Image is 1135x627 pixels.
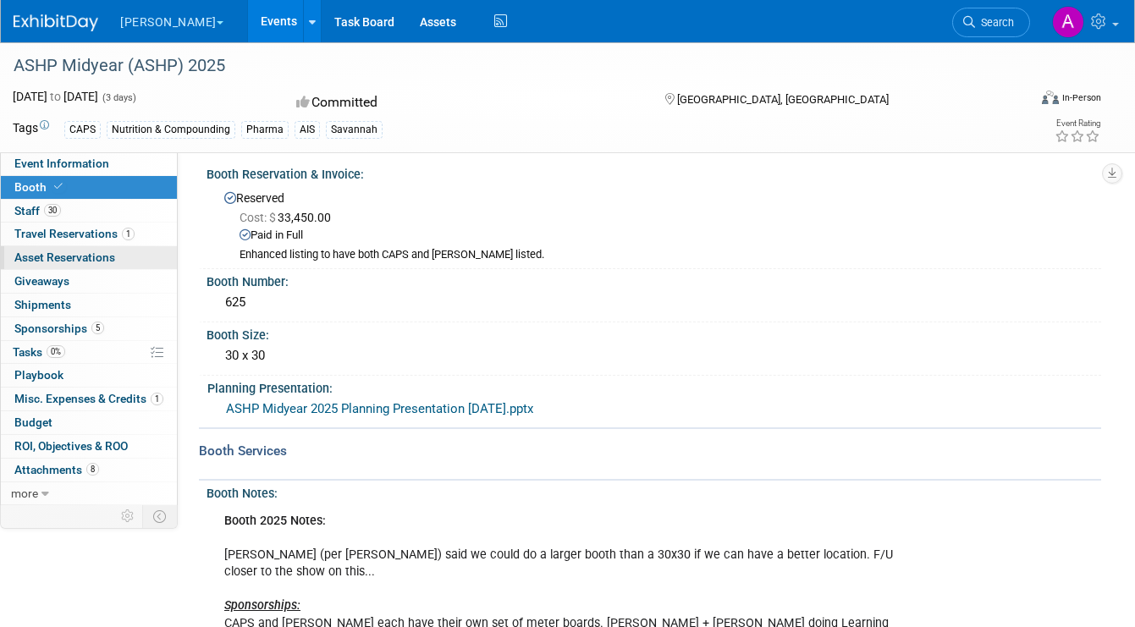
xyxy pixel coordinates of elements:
span: Search [975,16,1014,29]
span: Misc. Expenses & Credits [14,392,163,405]
div: Booth Notes: [207,481,1101,502]
a: Attachments8 [1,459,177,481]
span: 30 [44,204,61,217]
span: Shipments [14,298,71,311]
div: Event Rating [1055,119,1100,128]
span: more [11,487,38,500]
a: Shipments [1,294,177,316]
span: Event Information [14,157,109,170]
span: 0% [47,345,65,358]
a: Misc. Expenses & Credits1 [1,388,177,410]
span: (3 days) [101,92,136,103]
div: Reserved [219,185,1088,262]
i: Booth reservation complete [54,182,63,191]
span: 33,450.00 [240,211,338,224]
span: 8 [86,463,99,476]
span: 1 [122,228,135,240]
span: ROI, Objectives & ROO [14,439,128,453]
span: Tasks [13,345,65,359]
a: ASHP Midyear 2025 Planning Presentation [DATE].pptx [226,401,533,416]
a: Sponsorships5 [1,317,177,340]
span: Playbook [14,368,63,382]
div: Paid in Full [240,228,1088,244]
a: Playbook [1,364,177,387]
span: [GEOGRAPHIC_DATA], [GEOGRAPHIC_DATA] [677,93,889,106]
span: Attachments [14,463,99,476]
div: AIS [295,121,320,139]
span: Sponsorships [14,322,104,335]
div: Enhanced listing to have both CAPS and [PERSON_NAME] listed. [240,248,1088,262]
td: Toggle Event Tabs [143,505,178,527]
div: 30 x 30 [219,343,1088,369]
div: Booth Reservation & Invoice: [207,162,1101,183]
a: Travel Reservations1 [1,223,177,245]
span: Staff [14,204,61,217]
div: Savannah [326,121,383,139]
div: Booth Services [199,442,1101,460]
span: 1 [151,393,163,405]
span: to [47,90,63,103]
div: Nutrition & Compounding [107,121,235,139]
div: CAPS [64,121,101,139]
img: Aaron Evans [1052,6,1084,38]
a: more [1,482,177,505]
img: ExhibitDay [14,14,98,31]
a: ROI, Objectives & ROO [1,435,177,458]
span: Cost: $ [240,211,278,224]
a: Event Information [1,152,177,175]
span: Asset Reservations [14,250,115,264]
a: Giveaways [1,270,177,293]
img: Format-Inperson.png [1042,91,1059,104]
div: 625 [219,289,1088,316]
span: Giveaways [14,274,69,288]
td: Tags [13,119,49,139]
a: Budget [1,411,177,434]
div: In-Person [1061,91,1101,104]
div: Event Format [941,88,1101,113]
span: [DATE] [DATE] [13,90,98,103]
span: Booth [14,180,66,194]
b: Sponsorships: [224,598,300,613]
div: Booth Number: [207,269,1101,290]
td: Personalize Event Tab Strip [113,505,143,527]
a: Tasks0% [1,341,177,364]
div: Committed [291,88,637,118]
a: Staff30 [1,200,177,223]
span: Budget [14,415,52,429]
div: Booth Size: [207,322,1101,344]
a: Search [952,8,1030,37]
a: Asset Reservations [1,246,177,269]
a: Booth [1,176,177,199]
div: Pharma [241,121,289,139]
span: 5 [91,322,104,334]
span: Travel Reservations [14,227,135,240]
b: Booth 2025 Notes: [224,514,326,528]
div: ASHP Midyear (ASHP) 2025 [8,51,1008,81]
div: Planning Presentation: [207,376,1094,397]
